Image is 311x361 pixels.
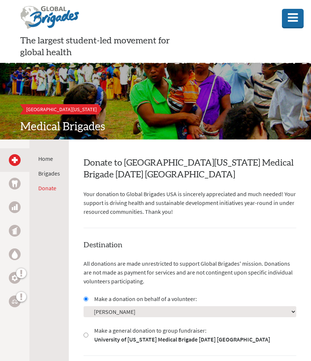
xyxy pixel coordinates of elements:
[9,272,21,284] a: Engineering
[12,227,18,234] img: Public Health
[12,250,18,259] img: Water
[84,190,296,216] p: Your donation to Global Brigades USA is sincerely appreciated and much needed! Your support is dr...
[20,120,291,134] h2: Medical Brigades
[38,169,60,178] li: Brigades
[26,106,97,113] span: [GEOGRAPHIC_DATA][US_STATE]
[20,6,79,35] img: Global Brigades Logo
[38,155,53,162] a: Home
[94,335,270,344] strong: University of [US_STATE] Medical Brigade [DATE] [GEOGRAPHIC_DATA]
[38,184,56,192] a: Donate
[12,204,18,210] img: Business
[12,275,18,281] img: Engineering
[9,154,21,166] a: Medical
[84,259,296,286] p: All donations are made unrestricted to support Global Brigades' mission. Donations are not made a...
[20,35,189,59] p: The largest student-led movement for global health
[38,154,60,163] li: Home
[38,184,60,192] li: Donate
[84,240,296,250] h4: Destination
[9,248,21,260] a: Water
[20,104,103,114] a: [GEOGRAPHIC_DATA][US_STATE]
[9,225,21,237] a: Public Health
[38,170,60,177] a: Brigades
[12,157,18,163] img: Medical
[94,294,197,303] label: Make a donation on behalf of a volunteer:
[12,299,18,304] img: Legal Empowerment
[94,326,270,344] label: Make a general donation to group fundraiser:
[9,295,21,307] a: Legal Empowerment
[84,157,296,181] h2: Donate to [GEOGRAPHIC_DATA][US_STATE] Medical Brigade [DATE] [GEOGRAPHIC_DATA]
[9,201,21,213] a: Business
[9,178,21,190] a: Dental
[12,180,18,187] img: Dental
